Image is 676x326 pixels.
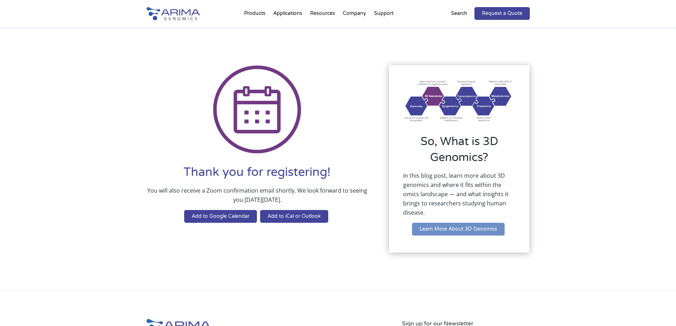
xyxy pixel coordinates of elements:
h2: So, What is 3D Genomics? [403,134,515,171]
p: Search [451,9,467,18]
h1: Thank you for registering! [147,164,368,186]
p: You will also receive a Zoom confirmation email shortly. We look forward to seeing you [DATE][DATE]. [147,186,368,210]
a: Request a Quote [474,7,530,20]
img: Icon Calendar [213,65,302,154]
a: Add to Google Calendar [184,210,257,223]
a: Add to iCal or Outlook [260,210,328,223]
a: Learn More About 3D Genomics [412,223,505,236]
p: In this blog post, learn more about 3D genomics and where it fits within the omics landscape — an... [403,171,515,223]
img: Arima-Genomics-logo [147,7,200,20]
